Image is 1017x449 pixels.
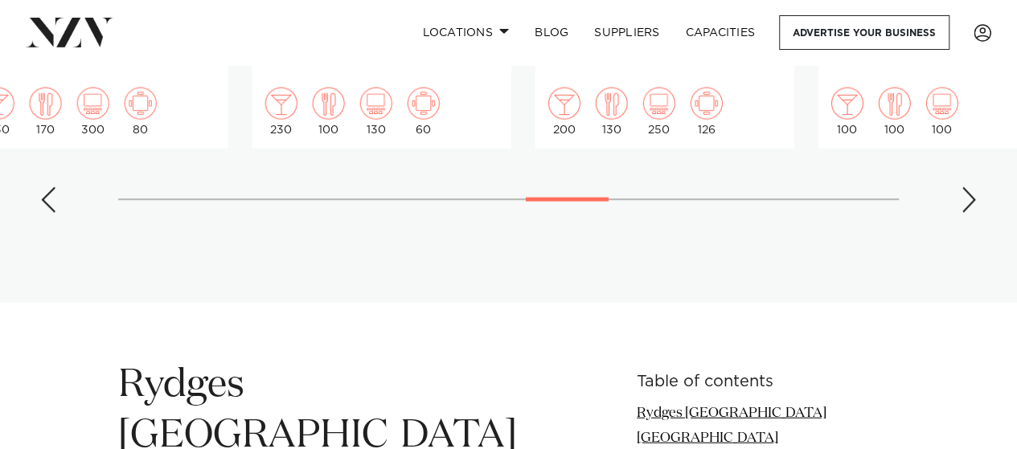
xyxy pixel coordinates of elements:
div: 170 [30,88,62,136]
div: 100 [313,88,345,136]
a: Advertise your business [779,15,949,50]
div: 250 [643,88,675,136]
div: 300 [77,88,109,136]
img: meeting.png [408,88,440,120]
img: theatre.png [77,88,109,120]
img: theatre.png [643,88,675,120]
h6: Table of contents [637,373,899,390]
img: dining.png [596,88,628,120]
div: 80 [125,88,157,136]
div: 200 [548,88,580,136]
a: Capacities [673,15,769,50]
img: cocktail.png [548,88,580,120]
img: nzv-logo.png [26,18,113,47]
img: theatre.png [360,88,392,120]
img: dining.png [879,88,911,120]
img: meeting.png [691,88,723,120]
a: [GEOGRAPHIC_DATA] [637,431,778,445]
a: Rydges [GEOGRAPHIC_DATA] [637,406,826,420]
img: dining.png [313,88,345,120]
div: 230 [265,88,297,136]
a: Locations [409,15,522,50]
div: 100 [831,88,863,136]
a: SUPPLIERS [581,15,672,50]
div: 130 [360,88,392,136]
a: BLOG [522,15,581,50]
div: 100 [926,88,958,136]
div: 60 [408,88,440,136]
div: 130 [596,88,628,136]
div: 100 [879,88,911,136]
img: theatre.png [926,88,958,120]
img: meeting.png [125,88,157,120]
img: cocktail.png [265,88,297,120]
img: cocktail.png [831,88,863,120]
img: dining.png [30,88,62,120]
div: 126 [691,88,723,136]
